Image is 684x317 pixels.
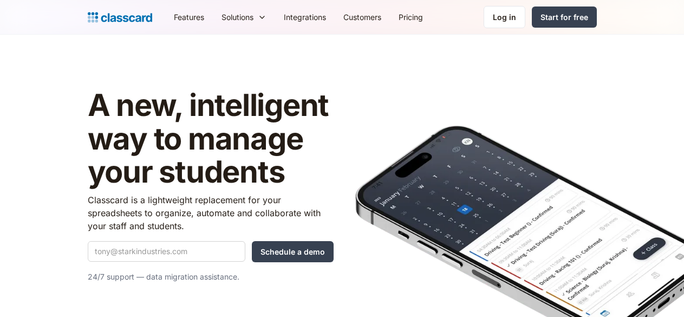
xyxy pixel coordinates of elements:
input: tony@starkindustries.com [88,241,245,262]
h1: A new, intelligent way to manage your students [88,89,334,189]
form: Quick Demo Form [88,241,334,262]
div: Start for free [540,11,588,23]
p: 24/7 support — data migration assistance. [88,270,334,283]
a: Logo [88,10,152,25]
input: Schedule a demo [252,241,334,262]
div: Solutions [222,11,253,23]
div: Log in [493,11,516,23]
a: Start for free [532,7,597,28]
a: Customers [335,5,390,29]
a: Features [165,5,213,29]
a: Log in [484,6,525,28]
div: Solutions [213,5,275,29]
a: Integrations [275,5,335,29]
a: Pricing [390,5,432,29]
p: Classcard is a lightweight replacement for your spreadsheets to organize, automate and collaborat... [88,193,334,232]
